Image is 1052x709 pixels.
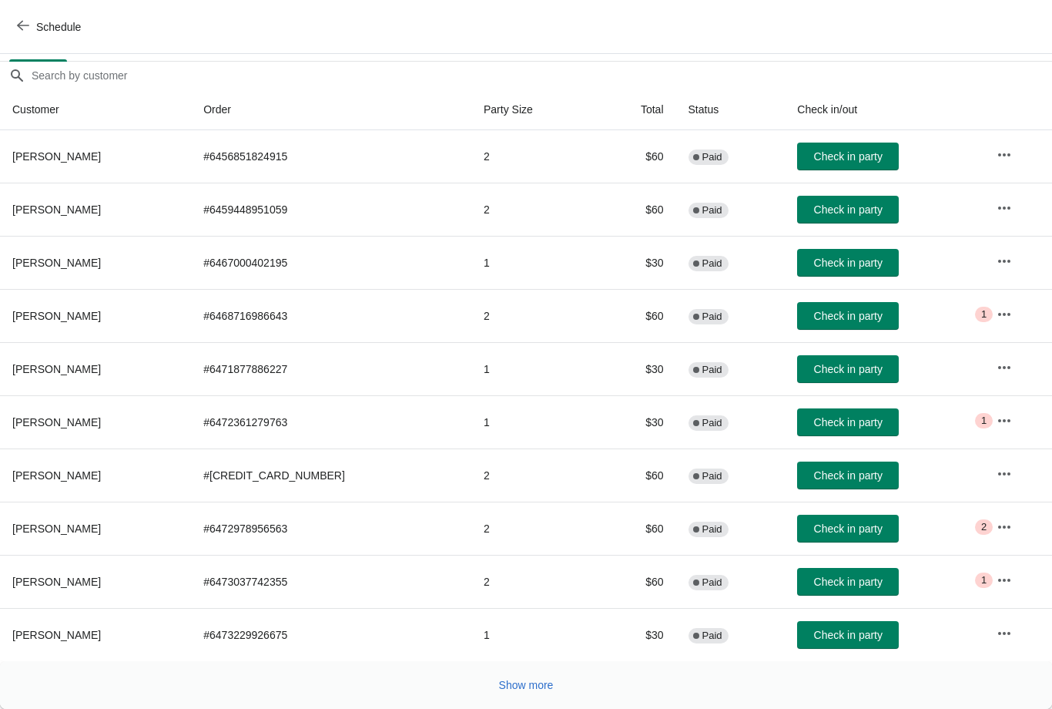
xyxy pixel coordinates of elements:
[981,308,987,321] span: 1
[814,469,883,482] span: Check in party
[471,89,596,130] th: Party Size
[191,289,471,342] td: # 6468716986643
[471,236,596,289] td: 1
[471,130,596,183] td: 2
[814,629,883,641] span: Check in party
[814,310,883,322] span: Check in party
[676,89,786,130] th: Status
[814,523,883,535] span: Check in party
[596,502,676,555] td: $60
[814,416,883,428] span: Check in party
[12,416,101,428] span: [PERSON_NAME]
[471,502,596,555] td: 2
[191,449,471,502] td: # [CREDIT_CARD_NUMBER]
[471,342,596,395] td: 1
[797,408,899,436] button: Check in party
[499,679,554,691] span: Show more
[471,395,596,449] td: 1
[596,395,676,449] td: $30
[785,89,984,130] th: Check in/out
[191,183,471,236] td: # 6459448951059
[12,523,101,535] span: [PERSON_NAME]
[191,502,471,555] td: # 6472978956563
[12,310,101,322] span: [PERSON_NAME]
[596,183,676,236] td: $60
[702,630,722,642] span: Paid
[702,204,722,217] span: Paid
[797,249,899,277] button: Check in party
[797,462,899,489] button: Check in party
[596,608,676,661] td: $30
[702,311,722,323] span: Paid
[191,608,471,661] td: # 6473229926675
[12,629,101,641] span: [PERSON_NAME]
[191,130,471,183] td: # 6456851824915
[797,143,899,170] button: Check in party
[191,342,471,395] td: # 6471877886227
[797,196,899,223] button: Check in party
[471,449,596,502] td: 2
[36,21,81,33] span: Schedule
[596,342,676,395] td: $30
[981,521,987,533] span: 2
[471,555,596,608] td: 2
[12,257,101,269] span: [PERSON_NAME]
[797,355,899,383] button: Check in party
[596,449,676,502] td: $60
[702,470,722,482] span: Paid
[8,13,93,41] button: Schedule
[814,576,883,588] span: Check in party
[596,555,676,608] td: $60
[191,555,471,608] td: # 6473037742355
[702,576,722,589] span: Paid
[31,62,1052,89] input: Search by customer
[471,608,596,661] td: 1
[596,130,676,183] td: $60
[981,415,987,427] span: 1
[191,89,471,130] th: Order
[596,236,676,289] td: $30
[191,395,471,449] td: # 6472361279763
[797,302,899,330] button: Check in party
[596,289,676,342] td: $60
[12,469,101,482] span: [PERSON_NAME]
[814,363,883,375] span: Check in party
[12,576,101,588] span: [PERSON_NAME]
[471,289,596,342] td: 2
[702,257,722,270] span: Paid
[12,150,101,163] span: [PERSON_NAME]
[797,515,899,543] button: Check in party
[702,523,722,536] span: Paid
[814,150,883,163] span: Check in party
[702,417,722,429] span: Paid
[493,671,560,699] button: Show more
[471,183,596,236] td: 2
[12,203,101,216] span: [PERSON_NAME]
[702,364,722,376] span: Paid
[596,89,676,130] th: Total
[12,363,101,375] span: [PERSON_NAME]
[814,203,883,216] span: Check in party
[797,621,899,649] button: Check in party
[814,257,883,269] span: Check in party
[981,574,987,586] span: 1
[797,568,899,596] button: Check in party
[191,236,471,289] td: # 6467000402195
[702,151,722,163] span: Paid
